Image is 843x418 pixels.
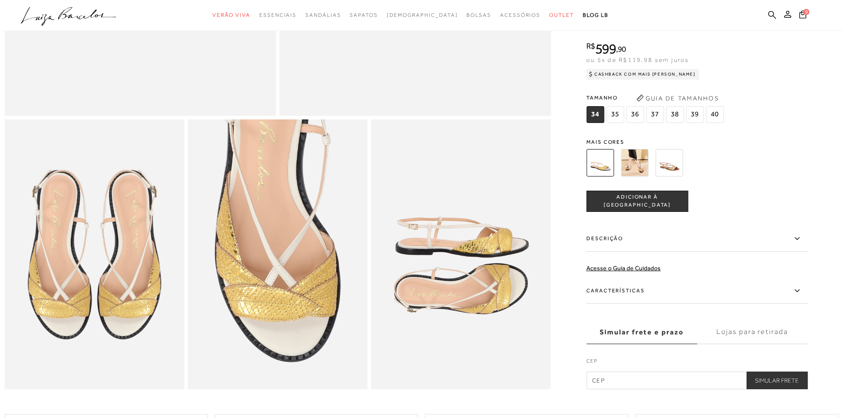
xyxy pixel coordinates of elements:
[586,357,808,369] label: CEP
[646,106,664,123] span: 37
[371,119,551,389] img: image
[259,12,296,18] span: Essenciais
[387,7,458,23] a: noSubCategoriesText
[500,12,540,18] span: Acessórios
[212,7,250,23] a: categoryNavScreenReaderText
[655,149,683,176] img: RASTEIRA EM COURO MULTICOLOR COM TIRAS
[4,119,184,389] img: image
[586,69,699,80] div: Cashback com Mais [PERSON_NAME]
[583,7,608,23] a: BLOG LB
[586,56,689,63] span: ou 5x de R$119,98 sem juros
[606,106,624,123] span: 35
[259,7,296,23] a: categoryNavScreenReaderText
[586,139,808,145] span: Mais cores
[586,91,726,104] span: Tamanho
[350,7,377,23] a: categoryNavScreenReaderText
[586,106,604,123] span: 34
[387,12,458,18] span: [DEMOGRAPHIC_DATA]
[686,106,704,123] span: 39
[586,320,697,344] label: Simular frete e prazo
[595,41,616,57] span: 599
[621,149,648,176] img: RASTEIRA EM COURO DOURADO E PRETO COM TIRAS
[350,12,377,18] span: Sapatos
[188,119,367,389] img: image
[706,106,724,123] span: 40
[586,42,595,50] i: R$
[797,10,809,22] button: 0
[616,45,626,53] i: ,
[583,12,608,18] span: BLOG LB
[466,12,491,18] span: Bolsas
[500,7,540,23] a: categoryNavScreenReaderText
[633,91,722,105] button: Guia de Tamanhos
[666,106,684,123] span: 38
[586,149,614,176] img: RASTEIRA EM COURO DOURADO E OFF WHITE COM TIRAS
[586,278,808,304] label: Características
[586,372,808,389] input: CEP
[212,12,250,18] span: Verão Viva
[746,372,808,389] button: Simular Frete
[586,226,808,252] label: Descrição
[586,265,661,272] a: Acesse o Guia de Cuidados
[305,12,341,18] span: Sandálias
[305,7,341,23] a: categoryNavScreenReaderText
[549,7,574,23] a: categoryNavScreenReaderText
[587,193,688,209] span: ADICIONAR À [GEOGRAPHIC_DATA]
[586,191,688,212] button: ADICIONAR À [GEOGRAPHIC_DATA]
[803,9,809,15] span: 0
[549,12,574,18] span: Outlet
[618,44,626,54] span: 90
[626,106,644,123] span: 36
[466,7,491,23] a: categoryNavScreenReaderText
[697,320,808,344] label: Lojas para retirada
